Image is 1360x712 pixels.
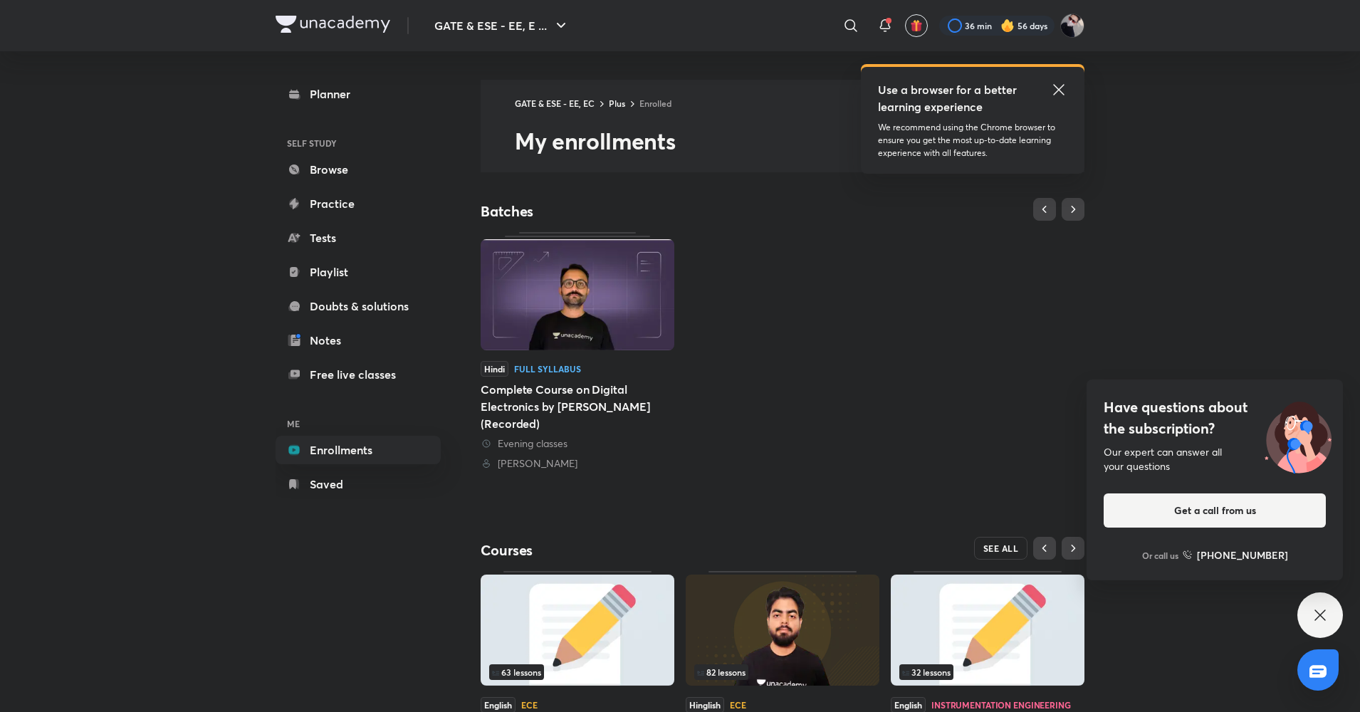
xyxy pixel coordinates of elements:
[481,381,674,432] div: Complete Course on Digital Electronics by [PERSON_NAME] (Recorded)
[902,668,951,676] span: 32 lessons
[878,121,1067,159] p: We recommend using the Chrome browser to ensure you get the most up-to-date learning experience w...
[1060,14,1084,38] img: Ashutosh Tripathi
[521,701,538,709] div: ECE
[931,701,1071,709] div: Instrumentation Engineering
[686,575,879,686] img: Thumbnail
[515,98,595,109] a: GATE & ESE - EE, EC
[481,232,674,471] a: ThumbnailHindiFull SyllabusComplete Course on Digital Electronics by [PERSON_NAME] (Recorded) Eve...
[694,664,871,680] div: infocontainer
[276,131,441,155] h6: SELF STUDY
[639,98,671,109] a: Enrolled
[426,11,578,40] button: GATE & ESE - EE, E ...
[609,98,625,109] a: Plus
[694,664,871,680] div: left
[276,360,441,389] a: Free live classes
[276,189,441,218] a: Practice
[1197,548,1288,562] h6: [PHONE_NUMBER]
[1253,397,1343,473] img: ttu_illustration_new.svg
[1104,493,1326,528] button: Get a call from us
[481,456,674,471] div: Siddharth Sabharwal
[481,575,674,686] img: Thumbnail
[276,326,441,355] a: Notes
[515,127,1084,155] h2: My enrollments
[899,664,1076,680] div: infocontainer
[276,470,441,498] a: Saved
[481,541,783,560] h4: Courses
[481,436,674,451] div: Evening classes
[1183,548,1288,562] a: [PHONE_NUMBER]
[489,664,666,680] div: infosection
[1000,19,1015,33] img: streak
[276,80,441,108] a: Planner
[1104,445,1326,473] div: Our expert can answer all your questions
[730,701,746,709] div: ECE
[276,155,441,184] a: Browse
[514,365,581,373] div: Full Syllabus
[276,292,441,320] a: Doubts & solutions
[899,664,1076,680] div: left
[1142,549,1178,562] p: Or call us
[1104,397,1326,439] h4: Have questions about the subscription?
[905,14,928,37] button: avatar
[697,668,746,676] span: 82 lessons
[276,258,441,286] a: Playlist
[489,664,666,680] div: left
[878,81,1020,115] h5: Use a browser for a better learning experience
[694,664,871,680] div: infosection
[481,239,674,350] img: Thumbnail
[481,361,508,377] span: Hindi
[974,537,1028,560] button: SEE ALL
[276,224,441,252] a: Tests
[276,16,390,36] a: Company Logo
[276,16,390,33] img: Company Logo
[492,668,541,676] span: 63 lessons
[899,664,1076,680] div: infosection
[891,575,1084,686] img: Thumbnail
[276,412,441,436] h6: ME
[983,543,1019,553] span: SEE ALL
[489,664,666,680] div: infocontainer
[910,19,923,32] img: avatar
[276,436,441,464] a: Enrollments
[481,202,783,221] h4: Batches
